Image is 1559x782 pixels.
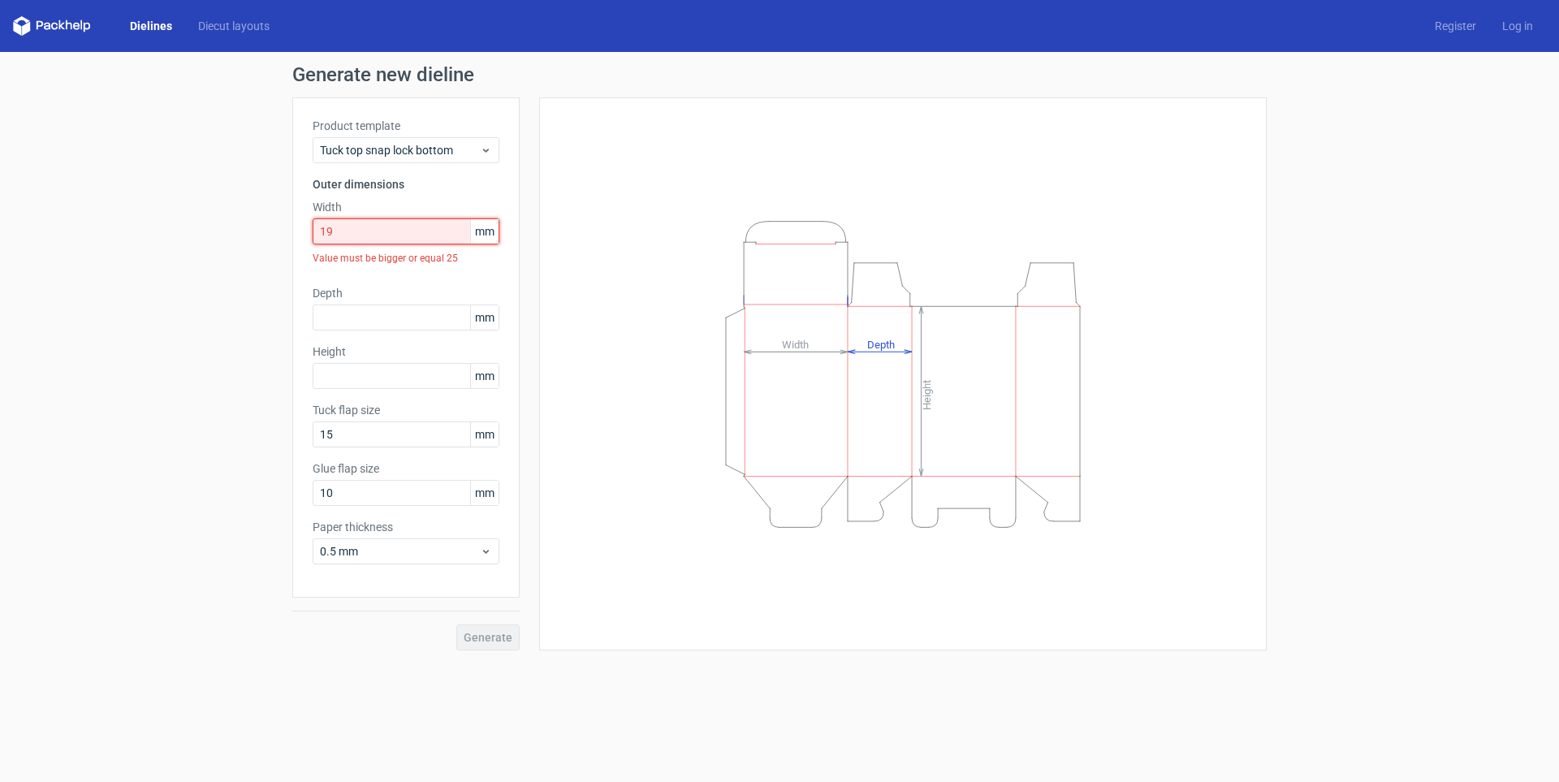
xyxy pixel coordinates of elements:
a: Register [1422,18,1489,34]
label: Tuck flap size [313,402,499,418]
label: Depth [313,285,499,301]
a: Log in [1489,18,1546,34]
span: mm [470,481,499,505]
span: 0.5 mm [320,543,480,559]
h3: Outer dimensions [313,176,499,192]
a: Diecut layouts [185,18,283,34]
label: Paper thickness [313,519,499,535]
span: mm [470,364,499,388]
span: mm [470,422,499,447]
tspan: Height [921,379,933,409]
label: Height [313,343,499,360]
tspan: Width [782,338,809,350]
span: mm [470,219,499,244]
h1: Generate new dieline [292,65,1267,84]
label: Width [313,199,499,215]
tspan: Depth [867,338,895,350]
label: Product template [313,118,499,134]
a: Dielines [117,18,185,34]
span: mm [470,305,499,330]
div: Value must be bigger or equal 25 [313,244,499,272]
span: Tuck top snap lock bottom [320,142,480,158]
label: Glue flap size [313,460,499,477]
